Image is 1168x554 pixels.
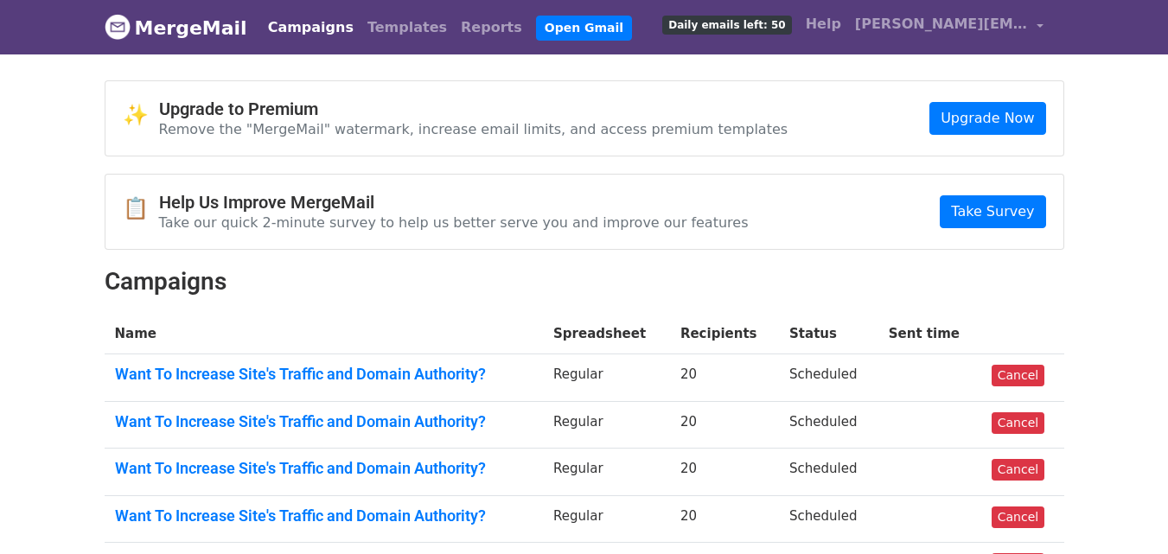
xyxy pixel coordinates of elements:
[670,495,779,543] td: 20
[105,14,131,40] img: MergeMail logo
[929,102,1045,135] a: Upgrade Now
[878,314,981,354] th: Sent time
[115,365,533,384] a: Want To Increase Site's Traffic and Domain Authority?
[123,103,159,128] span: ✨
[115,506,533,525] a: Want To Increase Site's Traffic and Domain Authority?
[536,16,632,41] a: Open Gmail
[105,10,247,46] a: MergeMail
[159,99,788,119] h4: Upgrade to Premium
[123,196,159,221] span: 📋
[670,449,779,496] td: 20
[361,10,454,45] a: Templates
[115,412,533,431] a: Want To Increase Site's Traffic and Domain Authority?
[159,192,749,213] h4: Help Us Improve MergeMail
[848,7,1050,48] a: [PERSON_NAME][EMAIL_ADDRESS][PERSON_NAME][DOMAIN_NAME]
[454,10,529,45] a: Reports
[543,401,670,449] td: Regular
[799,7,848,41] a: Help
[779,495,878,543] td: Scheduled
[543,495,670,543] td: Regular
[261,10,361,45] a: Campaigns
[662,16,791,35] span: Daily emails left: 50
[670,354,779,402] td: 20
[779,314,878,354] th: Status
[159,213,749,232] p: Take our quick 2-minute survey to help us better serve you and improve our features
[670,401,779,449] td: 20
[992,459,1044,481] a: Cancel
[779,401,878,449] td: Scheduled
[992,365,1044,386] a: Cancel
[655,7,798,41] a: Daily emails left: 50
[855,14,1028,35] span: [PERSON_NAME][EMAIL_ADDRESS][PERSON_NAME][DOMAIN_NAME]
[940,195,1045,228] a: Take Survey
[670,314,779,354] th: Recipients
[159,120,788,138] p: Remove the "MergeMail" watermark, increase email limits, and access premium templates
[992,412,1044,434] a: Cancel
[992,506,1044,528] a: Cancel
[543,449,670,496] td: Regular
[543,314,670,354] th: Spreadsheet
[779,449,878,496] td: Scheduled
[779,354,878,402] td: Scheduled
[105,314,544,354] th: Name
[115,459,533,478] a: Want To Increase Site's Traffic and Domain Authority?
[543,354,670,402] td: Regular
[105,267,1064,296] h2: Campaigns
